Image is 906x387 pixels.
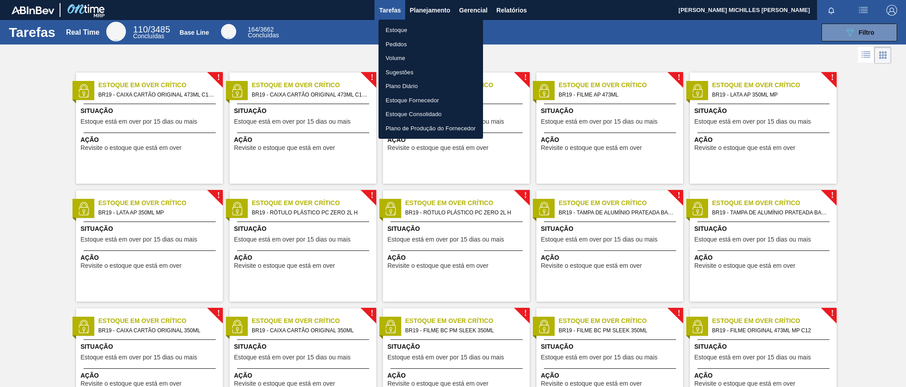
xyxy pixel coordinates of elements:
a: Volume [379,51,483,65]
a: Estoque Consolidado [379,107,483,121]
a: Pedidos [379,37,483,52]
a: Plano de Produção do Fornecedor [379,121,483,136]
a: Estoque [379,23,483,37]
a: Sugestões [379,65,483,80]
a: Plano Diário [379,79,483,93]
a: Estoque Fornecedor [379,93,483,108]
